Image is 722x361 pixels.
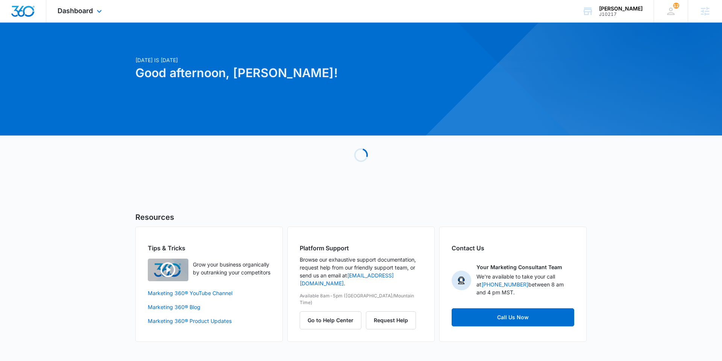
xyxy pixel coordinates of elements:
p: Browse our exhaustive support documentation, request help from our friendly support team, or send... [300,256,422,287]
h2: Platform Support [300,244,422,253]
div: account name [599,6,643,12]
p: We're available to take your call at between 8 am and 4 pm MST. [476,273,574,296]
span: 12 [673,3,679,9]
a: Go to Help Center [300,317,366,323]
button: Request Help [366,311,416,329]
p: [DATE] is [DATE] [135,56,433,64]
h5: Resources [135,212,587,223]
a: Marketing 360® Blog [148,303,270,311]
a: Marketing 360® YouTube Channel [148,289,270,297]
p: Available 8am-5pm ([GEOGRAPHIC_DATA]/Mountain Time) [300,292,422,306]
a: Marketing 360® Product Updates [148,317,270,325]
h1: Good afternoon, [PERSON_NAME]! [135,64,433,82]
button: Go to Help Center [300,311,361,329]
div: account id [599,12,643,17]
p: Grow your business organically by outranking your competitors [193,260,270,276]
h2: Contact Us [452,244,574,253]
a: Call Us Now [452,308,574,326]
a: [PHONE_NUMBER] [481,281,528,288]
span: Dashboard [58,7,93,15]
p: Your Marketing Consultant Team [476,263,562,271]
img: Quick Overview Video [148,259,188,281]
h2: Tips & Tricks [148,244,270,253]
div: notifications count [673,3,679,9]
img: Your Marketing Consultant Team [452,271,471,290]
a: Request Help [366,317,416,323]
